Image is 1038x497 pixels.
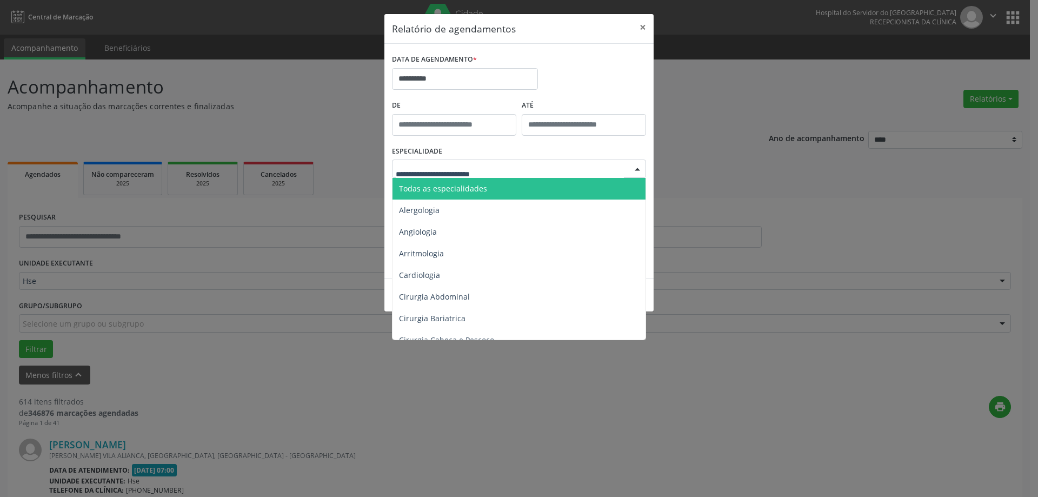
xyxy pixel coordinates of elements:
[522,97,646,114] label: ATÉ
[399,270,440,280] span: Cardiologia
[632,14,654,41] button: Close
[399,227,437,237] span: Angiologia
[392,97,516,114] label: De
[392,51,477,68] label: DATA DE AGENDAMENTO
[399,335,494,345] span: Cirurgia Cabeça e Pescoço
[399,313,465,323] span: Cirurgia Bariatrica
[392,22,516,36] h5: Relatório de agendamentos
[392,143,442,160] label: ESPECIALIDADE
[399,183,487,194] span: Todas as especialidades
[399,205,440,215] span: Alergologia
[399,248,444,259] span: Arritmologia
[399,291,470,302] span: Cirurgia Abdominal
